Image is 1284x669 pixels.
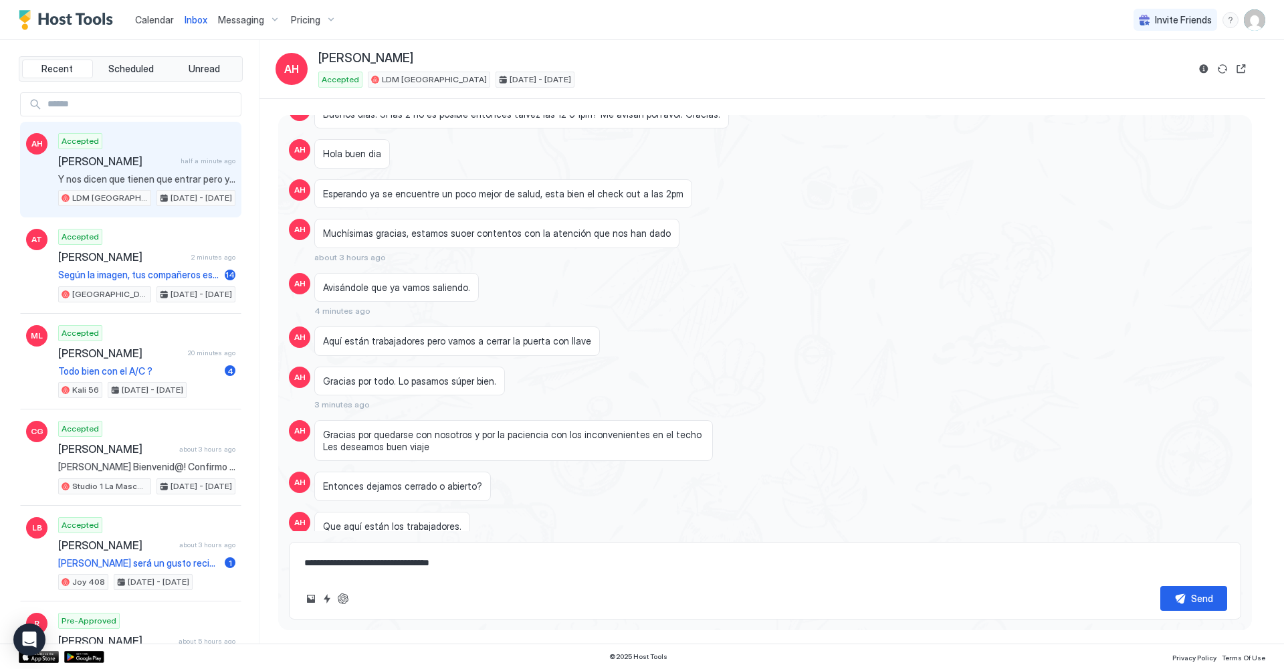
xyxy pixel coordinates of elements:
[31,330,43,342] span: ML
[1222,12,1239,28] div: menu
[322,74,359,86] span: Accepted
[22,60,93,78] button: Recent
[1222,650,1265,664] a: Terms Of Use
[171,480,232,492] span: [DATE] - [DATE]
[294,371,306,383] span: AH
[185,13,207,27] a: Inbox
[294,331,306,343] span: AH
[1222,654,1265,662] span: Terms Of Use
[58,634,173,648] span: [PERSON_NAME]
[64,651,104,663] a: Google Play Store
[62,519,99,531] span: Accepted
[58,557,219,569] span: [PERSON_NAME] será un gusto recibirte Tenemos dos reservas con tu nombre, en el mismo edificio, m...
[135,14,174,25] span: Calendar
[19,56,243,82] div: tab-group
[294,516,306,529] span: AH
[181,157,235,165] span: half a minute ago
[609,652,667,661] span: © 2025 Host Tools
[32,522,42,534] span: LB
[188,349,235,357] span: 20 minutes ago
[229,558,232,568] span: 1
[19,10,119,30] a: Host Tools Logo
[13,624,45,656] div: Open Intercom Messenger
[58,269,219,281] span: Según la imagen, tus compañeros estaran en el Cluster 2, no los dejaran entrar al cluster 1, lo q...
[189,63,220,75] span: Unread
[303,591,319,607] button: Upload image
[72,384,99,396] span: Kali 56
[72,576,105,588] span: Joy 408
[294,184,306,196] span: AH
[31,233,42,246] span: AT
[62,135,99,147] span: Accepted
[323,227,671,240] span: Muchísimas gracias, estamos suoer contentos con la atención que nos han dado
[294,223,306,235] span: AH
[31,425,43,438] span: CG
[335,591,351,607] button: ChatGPT Auto Reply
[62,327,99,339] span: Accepted
[323,335,591,347] span: Aquí están trabajadores pero vamos a cerrar la puerta con llave
[58,347,183,360] span: [PERSON_NAME]
[58,365,219,377] span: Todo bien con el A/C ?
[314,252,386,262] span: about 3 hours ago
[62,615,116,627] span: Pre-Approved
[1172,654,1216,662] span: Privacy Policy
[323,148,381,160] span: Hola buen dia
[19,651,59,663] a: App Store
[323,480,482,492] span: Entonces dejamos cerrado o abierto?
[1191,591,1213,605] div: Send
[96,60,167,78] button: Scheduled
[314,399,370,409] span: 3 minutes ago
[122,384,183,396] span: [DATE] - [DATE]
[62,423,99,435] span: Accepted
[171,288,232,300] span: [DATE] - [DATE]
[314,306,370,316] span: 4 minutes ago
[294,278,306,290] span: AH
[1244,9,1265,31] div: User profile
[58,155,175,168] span: [PERSON_NAME]
[41,63,73,75] span: Recent
[58,173,235,185] span: Y nos dicen que tienen que entrar pero yo voy a cerrar con llave
[185,14,207,25] span: Inbox
[108,63,154,75] span: Scheduled
[318,51,413,66] span: [PERSON_NAME]
[1160,586,1227,611] button: Send
[294,476,306,488] span: AH
[323,520,461,533] span: Que aquí están los trabajadores.
[171,192,232,204] span: [DATE] - [DATE]
[179,541,235,549] span: about 3 hours ago
[1214,61,1230,77] button: Sync reservation
[179,445,235,454] span: about 3 hours ago
[191,253,235,262] span: 2 minutes ago
[58,461,235,473] span: [PERSON_NAME] Bienvenid@! Confirmo su reservación desde [GEOGRAPHIC_DATA][DATE] hasta [GEOGRAPHIC...
[323,188,683,200] span: Esperando ya se encuentre un poco mejor de salud, esta bien el check out a las 2pm
[291,14,320,26] span: Pricing
[58,250,186,264] span: [PERSON_NAME]
[319,591,335,607] button: Quick reply
[169,60,239,78] button: Unread
[1172,650,1216,664] a: Privacy Policy
[72,288,148,300] span: [GEOGRAPHIC_DATA][PERSON_NAME] A/C Wifi - New
[58,539,174,552] span: [PERSON_NAME]
[179,637,235,646] span: about 5 hours ago
[294,144,306,156] span: AH
[34,617,39,630] span: R
[72,192,148,204] span: LDM [GEOGRAPHIC_DATA]
[227,366,233,376] span: 4
[62,231,99,243] span: Accepted
[42,93,241,116] input: Input Field
[323,429,704,452] span: Gracias por quedarse con nosotros y por la paciencia con los inconvenientes en el techo Les desea...
[1155,14,1212,26] span: Invite Friends
[294,425,306,437] span: AH
[128,576,189,588] span: [DATE] - [DATE]
[72,480,148,492] span: Studio 1 La Mascota
[1233,61,1249,77] button: Open reservation
[31,138,43,150] span: AH
[323,375,496,387] span: Gracias por todo. Lo pasamos súper bien.
[58,442,174,456] span: [PERSON_NAME]
[218,14,264,26] span: Messaging
[284,61,299,77] span: AH
[382,74,487,86] span: LDM [GEOGRAPHIC_DATA]
[323,282,470,294] span: Avisándole que ya vamos saliendo.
